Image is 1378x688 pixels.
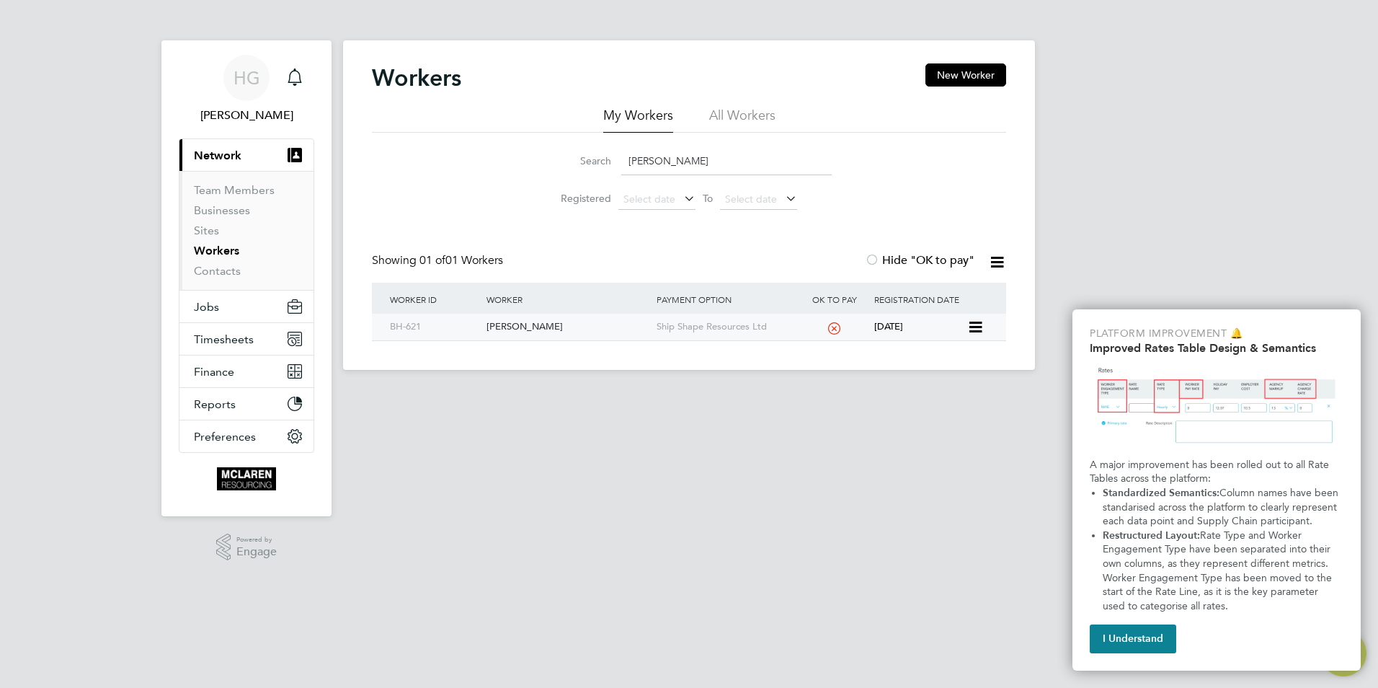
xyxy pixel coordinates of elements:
span: Column names have been standarised across the platform to clearly represent each data point and S... [1103,487,1341,527]
span: Select date [623,193,675,206]
span: Select date [725,193,777,206]
div: Worker [483,283,652,316]
a: Contacts [194,264,241,278]
p: Platform Improvement 🔔 [1090,327,1343,341]
a: Businesses [194,203,250,217]
p: A major improvement has been rolled out to all Rate Tables across the platform: [1090,458,1343,486]
div: Registration Date [871,283,992,316]
li: All Workers [709,107,775,133]
input: Name, email or phone number [621,147,832,175]
span: 01 Workers [419,253,503,268]
a: Team Members [194,183,275,197]
div: [PERSON_NAME] [483,314,652,340]
strong: Standardized Semantics: [1103,487,1219,499]
label: Search [546,154,611,167]
div: Improved Rate Table Semantics [1072,309,1361,671]
span: Engage [236,546,277,558]
span: Jobs [194,300,219,314]
button: I Understand [1090,625,1176,653]
div: Showing [372,253,506,268]
button: New Worker [925,63,1006,87]
span: Timesheets [194,332,254,346]
h2: Improved Rates Table Design & Semantics [1090,341,1343,355]
span: Reports [194,397,236,411]
span: Preferences [194,430,256,444]
label: Hide "OK to pay" [865,253,974,268]
span: To [698,189,717,208]
div: Worker ID [386,283,483,316]
span: Powered by [236,534,277,546]
div: OK to pay [798,283,871,316]
nav: Main navigation [161,40,332,516]
span: 01 of [419,253,445,268]
span: [DATE] [874,320,903,332]
div: Payment Option [653,283,799,316]
a: Go to home page [179,467,314,490]
span: Finance [194,365,234,379]
span: Harry Gelb [179,107,314,124]
span: Network [194,149,241,162]
div: BH-621 [386,314,483,340]
h2: Workers [372,63,461,92]
img: mclaren-logo-retina.png [217,467,275,490]
span: HG [234,69,260,87]
img: Updated Rates Table Design & Semantics [1090,361,1343,452]
a: Sites [194,224,219,237]
li: My Workers [603,107,673,133]
div: Ship Shape Resources Ltd [653,314,799,340]
strong: Restructured Layout: [1103,529,1200,542]
label: Registered [546,192,611,205]
a: Workers [194,244,239,257]
span: Rate Type and Worker Engagement Type have been separated into their own columns, as they represen... [1103,529,1335,612]
a: Go to account details [179,55,314,124]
